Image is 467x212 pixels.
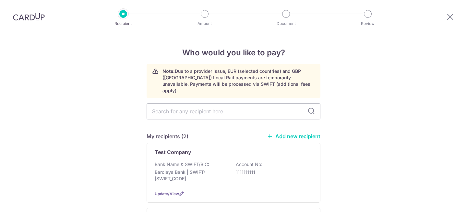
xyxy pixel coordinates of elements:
[13,13,45,21] img: CardUp
[147,132,188,140] h5: My recipients (2)
[344,20,392,27] p: Review
[147,47,320,59] h4: Who would you like to pay?
[262,20,310,27] p: Document
[155,191,179,196] a: Update/View
[236,161,262,168] p: Account No:
[267,133,320,139] a: Add new recipient
[236,169,308,175] p: 1111111111
[155,148,191,156] p: Test Company
[155,169,227,182] p: Barclays Bank | SWIFT: [SWIFT_CODE]
[162,68,315,94] p: Due to a provider issue, EUR (selected countries) and GBP ([GEOGRAPHIC_DATA]) Local Rail payments...
[181,20,229,27] p: Amount
[162,68,175,74] strong: Note:
[99,20,147,27] p: Recipient
[147,103,320,119] input: Search for any recipient here
[155,161,209,168] p: Bank Name & SWIFT/BIC:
